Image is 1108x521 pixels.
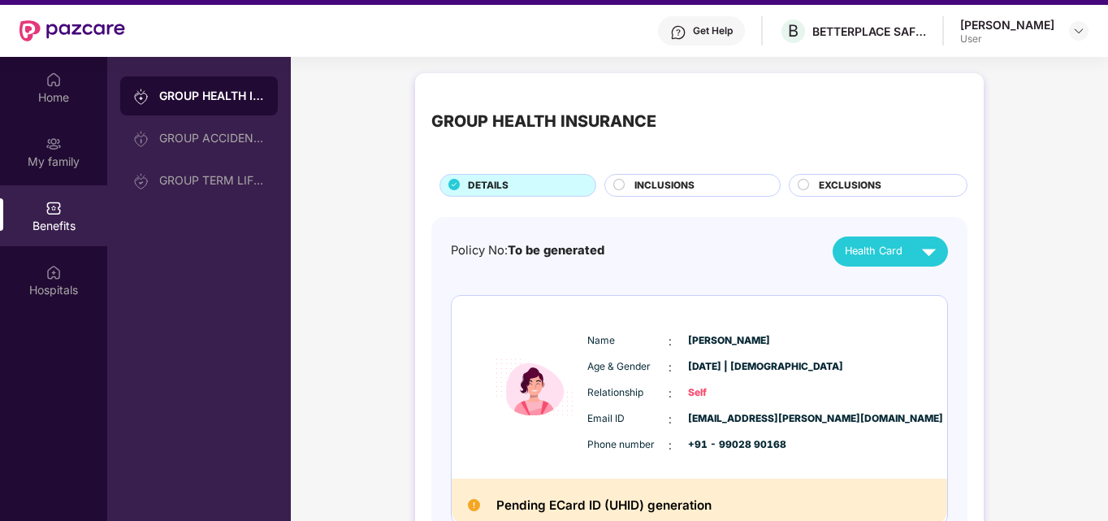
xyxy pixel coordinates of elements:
span: INCLUSIONS [634,178,695,193]
div: Policy No: [451,241,604,260]
div: BETTERPLACE SAFETY SOLUTIONS PRIVATE LIMITED [812,24,926,39]
span: Email ID [587,411,669,427]
span: Name [587,333,669,349]
img: svg+xml;base64,PHN2ZyB3aWR0aD0iMjAiIGhlaWdodD0iMjAiIHZpZXdCb3g9IjAgMCAyMCAyMCIgZmlsbD0ibm9uZSIgeG... [45,136,62,152]
img: svg+xml;base64,PHN2ZyB3aWR0aD0iMjAiIGhlaWdodD0iMjAiIHZpZXdCb3g9IjAgMCAyMCAyMCIgZmlsbD0ibm9uZSIgeG... [133,89,149,105]
span: +91 - 99028 90168 [688,437,769,453]
span: DETAILS [468,178,509,193]
img: svg+xml;base64,PHN2ZyBpZD0iSG9tZSIgeG1sbnM9Imh0dHA6Ly93d3cudzMub3JnLzIwMDAvc3ZnIiB3aWR0aD0iMjAiIG... [45,72,62,88]
span: B [788,21,799,41]
div: Get Help [693,24,733,37]
span: : [669,436,672,454]
img: svg+xml;base64,PHN2ZyBpZD0iRHJvcGRvd24tMzJ4MzIiIHhtbG5zPSJodHRwOi8vd3d3LnczLm9yZy8yMDAwL3N2ZyIgd2... [1072,24,1085,37]
div: GROUP HEALTH INSURANCE [159,88,265,104]
button: Health Card [833,237,948,267]
img: svg+xml;base64,PHN2ZyBpZD0iSGVscC0zMngzMiIgeG1sbnM9Imh0dHA6Ly93d3cudzMub3JnLzIwMDAvc3ZnIiB3aWR0aD... [670,24,686,41]
span: : [669,410,672,428]
span: Relationship [587,385,669,401]
span: [DATE] | [DEMOGRAPHIC_DATA] [688,359,769,375]
div: GROUP TERM LIFE INSURANCE [159,174,265,187]
img: svg+xml;base64,PHN2ZyBpZD0iSG9zcGl0YWxzIiB4bWxucz0iaHR0cDovL3d3dy53My5vcmcvMjAwMC9zdmciIHdpZHRoPS... [45,264,62,280]
span: [PERSON_NAME] [688,333,769,349]
span: : [669,332,672,350]
span: Self [688,385,769,401]
span: Age & Gender [587,359,669,375]
span: : [669,384,672,402]
span: To be generated [508,243,604,258]
img: svg+xml;base64,PHN2ZyB4bWxucz0iaHR0cDovL3d3dy53My5vcmcvMjAwMC9zdmciIHZpZXdCb3g9IjAgMCAyNCAyNCIgd2... [915,237,943,266]
span: EXCLUSIONS [819,178,881,193]
span: Health Card [845,243,902,259]
div: User [960,33,1054,46]
div: GROUP ACCIDENTAL INSURANCE [159,132,265,145]
img: Pending [468,499,480,511]
div: [PERSON_NAME] [960,17,1054,33]
h2: Pending ECard ID (UHID) generation [496,495,712,516]
span: Phone number [587,437,669,453]
span: [EMAIL_ADDRESS][PERSON_NAME][DOMAIN_NAME] [688,411,769,427]
img: svg+xml;base64,PHN2ZyB3aWR0aD0iMjAiIGhlaWdodD0iMjAiIHZpZXdCb3g9IjAgMCAyMCAyMCIgZmlsbD0ibm9uZSIgeG... [133,173,149,189]
img: icon [486,319,583,456]
img: svg+xml;base64,PHN2ZyB3aWR0aD0iMjAiIGhlaWdodD0iMjAiIHZpZXdCb3g9IjAgMCAyMCAyMCIgZmlsbD0ibm9uZSIgeG... [133,131,149,147]
span: : [669,358,672,376]
img: svg+xml;base64,PHN2ZyBpZD0iQmVuZWZpdHMiIHhtbG5zPSJodHRwOi8vd3d3LnczLm9yZy8yMDAwL3N2ZyIgd2lkdGg9Ij... [45,200,62,216]
div: GROUP HEALTH INSURANCE [431,109,656,134]
img: New Pazcare Logo [19,20,125,41]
